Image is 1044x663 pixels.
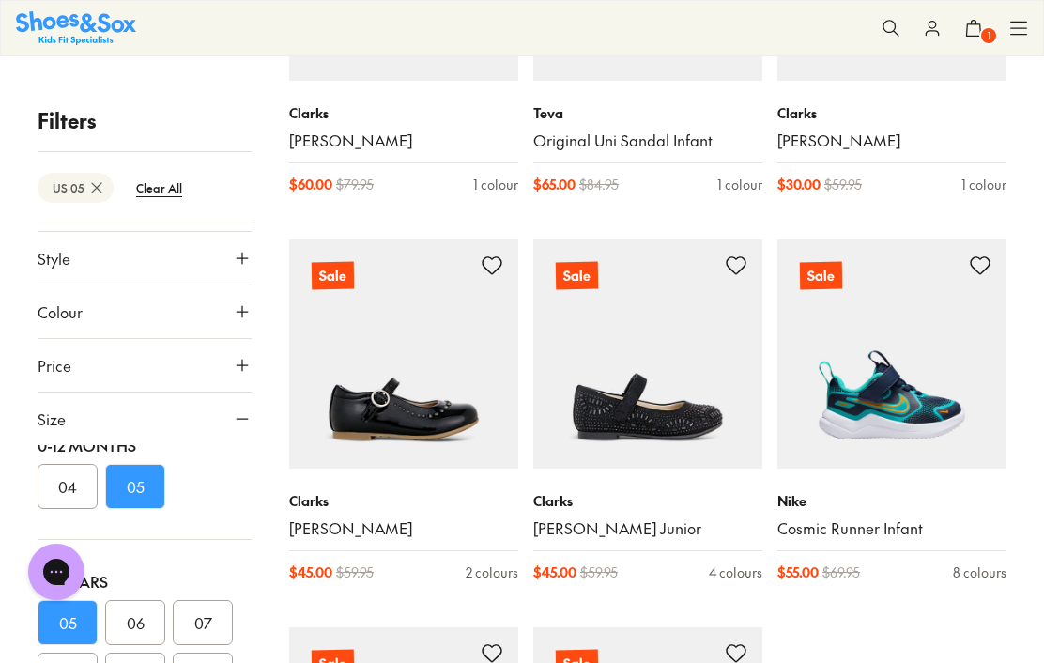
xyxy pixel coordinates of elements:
a: [PERSON_NAME] [289,131,518,151]
button: Colour [38,285,252,338]
btn: US 05 [38,173,114,203]
a: Shoes & Sox [16,11,136,44]
span: $ 84.95 [579,175,619,194]
iframe: Gorgias live chat messenger [19,537,94,607]
p: Clarks [289,103,518,123]
span: $ 79.95 [336,175,374,194]
p: Clarks [777,103,1006,123]
div: 1 colour [473,175,518,194]
button: 05 [105,464,165,509]
div: 0-12 Months [38,434,252,456]
span: $ 30.00 [777,175,821,194]
span: $ 59.95 [824,175,862,194]
span: $ 59.95 [580,563,618,582]
span: Colour [38,301,83,323]
span: $ 65.00 [533,175,576,194]
a: Original Uni Sandal Infant [533,131,762,151]
span: $ 69.95 [822,563,860,582]
span: $ 60.00 [289,175,332,194]
button: 06 [105,600,165,645]
p: Teva [533,103,762,123]
div: 2 colours [466,563,518,582]
a: [PERSON_NAME] Junior [533,518,762,539]
span: $ 45.00 [533,563,576,582]
button: Price [38,339,252,392]
span: $ 55.00 [777,563,819,582]
a: Cosmic Runner Infant [777,518,1006,539]
span: Style [38,247,70,270]
button: 05 [38,600,98,645]
button: 1 [953,8,994,49]
a: [PERSON_NAME] [289,518,518,539]
btn: Clear All [121,171,197,205]
div: 1-3 Years [38,570,252,593]
p: Sale [800,262,842,290]
a: Sale [777,239,1006,469]
p: Filters [38,105,252,136]
p: Nike [777,491,1006,511]
p: Clarks [289,491,518,511]
a: [PERSON_NAME] [777,131,1006,151]
img: SNS_Logo_Responsive.svg [16,11,136,44]
a: Sale [533,239,762,469]
span: 1 [979,26,998,45]
div: 1 colour [961,175,1006,194]
button: 07 [173,600,233,645]
span: Price [38,354,71,377]
p: Sale [312,262,354,290]
div: 1 colour [717,175,762,194]
button: Style [38,232,252,285]
div: 4 colours [709,563,762,582]
button: 04 [38,464,98,509]
p: Sale [556,262,598,290]
p: Clarks [533,491,762,511]
a: Sale [289,239,518,469]
span: $ 59.95 [336,563,374,582]
span: Size [38,408,66,430]
button: Size [38,393,252,445]
span: $ 45.00 [289,563,332,582]
div: 8 colours [953,563,1006,582]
